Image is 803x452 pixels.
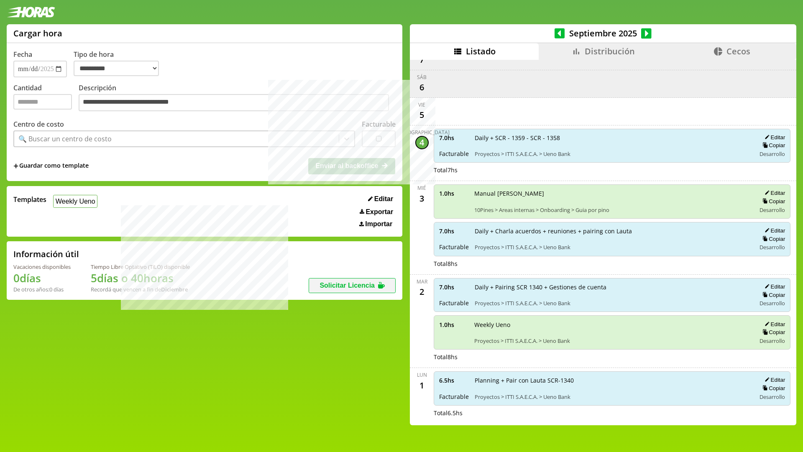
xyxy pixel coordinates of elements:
[760,243,785,251] span: Desarrollo
[760,299,785,307] span: Desarrollo
[53,195,97,208] button: Weekly Ueno
[13,195,46,204] span: Templates
[13,50,32,59] label: Fecha
[415,108,429,122] div: 5
[762,189,785,197] button: Editar
[417,184,426,192] div: mié
[320,282,375,289] span: Solicitar Licencia
[415,53,429,66] div: 7
[91,263,190,271] div: Tiempo Libre Optativo (TiLO) disponible
[439,299,469,307] span: Facturable
[439,393,469,401] span: Facturable
[13,28,62,39] h1: Cargar hora
[474,321,750,329] span: Weekly Ueno
[418,101,425,108] div: vie
[13,263,71,271] div: Vacaciones disponibles
[760,385,785,392] button: Copiar
[13,286,71,293] div: De otros años: 0 días
[7,7,55,18] img: logotipo
[726,46,750,57] span: Cecos
[79,83,396,114] label: Descripción
[434,166,791,174] div: Total 7 hs
[760,150,785,158] span: Desarrollo
[415,192,429,205] div: 3
[439,134,469,142] span: 7.0 hs
[13,161,89,171] span: +Guardar como template
[466,46,496,57] span: Listado
[439,150,469,158] span: Facturable
[475,376,750,384] span: Planning + Pair con Lauta SCR-1340
[374,195,393,203] span: Editar
[475,299,750,307] span: Proyectos > ITTI S.A.E.C.A. > Ueno Bank
[439,283,469,291] span: 7.0 hs
[474,189,750,197] span: Manual [PERSON_NAME]
[417,371,427,378] div: lun
[434,409,791,417] div: Total 6.5 hs
[415,285,429,299] div: 2
[13,248,79,260] h2: Información útil
[439,321,468,329] span: 1.0 hs
[74,61,159,76] select: Tipo de hora
[13,120,64,129] label: Centro de costo
[366,208,393,216] span: Exportar
[760,291,785,299] button: Copiar
[415,378,429,392] div: 1
[760,337,785,345] span: Desarrollo
[439,376,469,384] span: 6.5 hs
[366,195,396,203] button: Editar
[565,28,641,39] span: Septiembre 2025
[13,161,18,171] span: +
[762,227,785,234] button: Editar
[434,260,791,268] div: Total 8 hs
[439,189,468,197] span: 1.0 hs
[362,120,396,129] label: Facturable
[762,134,785,141] button: Editar
[13,94,72,110] input: Cantidad
[74,50,166,77] label: Tipo de hora
[410,60,796,424] div: scrollable content
[474,337,750,345] span: Proyectos > ITTI S.A.E.C.A. > Ueno Bank
[13,271,71,286] h1: 0 días
[585,46,635,57] span: Distribución
[365,220,392,228] span: Importar
[762,283,785,290] button: Editar
[357,208,396,216] button: Exportar
[439,227,469,235] span: 7.0 hs
[161,286,188,293] b: Diciembre
[475,243,750,251] span: Proyectos > ITTI S.A.E.C.A. > Ueno Bank
[415,81,429,94] div: 6
[760,235,785,243] button: Copiar
[760,142,785,149] button: Copiar
[762,376,785,383] button: Editar
[417,278,427,285] div: mar
[760,198,785,205] button: Copiar
[762,321,785,328] button: Editar
[475,227,750,235] span: Daily + Charla acuerdos + reuniones + pairing con Lauta
[439,243,469,251] span: Facturable
[475,283,750,291] span: Daily + Pairing SCR 1340 + Gestiones de cuenta
[91,286,190,293] div: Recordá que vencen a fin de
[417,74,427,81] div: sáb
[13,83,79,114] label: Cantidad
[309,278,396,293] button: Solicitar Licencia
[475,134,750,142] span: Daily + SCR - 1359 - SCR - 1358
[394,129,450,136] div: [DEMOGRAPHIC_DATA]
[474,206,750,214] span: 10Pines > Areas internas > Onboarding > Guia por pino
[434,353,791,361] div: Total 8 hs
[760,393,785,401] span: Desarrollo
[760,329,785,336] button: Copiar
[415,136,429,149] div: 4
[79,94,389,112] textarea: Descripción
[91,271,190,286] h1: 5 días o 40 horas
[760,206,785,214] span: Desarrollo
[475,150,750,158] span: Proyectos > ITTI S.A.E.C.A. > Ueno Bank
[475,393,750,401] span: Proyectos > ITTI S.A.E.C.A. > Ueno Bank
[18,134,112,143] div: 🔍 Buscar un centro de costo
